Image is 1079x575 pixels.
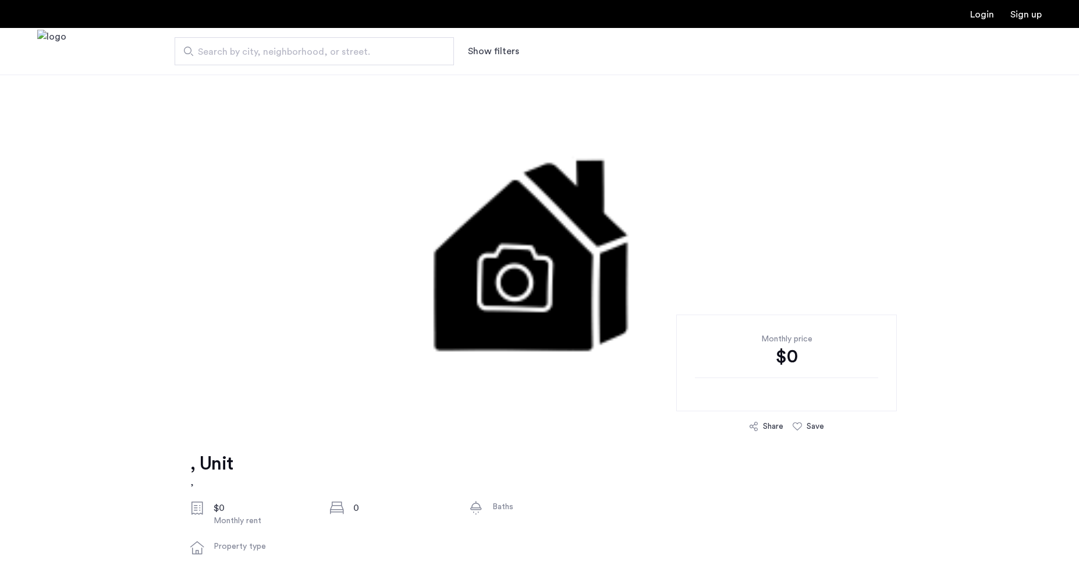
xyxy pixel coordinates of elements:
[214,515,311,527] div: Monthly rent
[970,10,994,19] a: Login
[198,45,421,59] span: Search by city, neighborhood, or street.
[37,30,66,73] img: logo
[1010,10,1042,19] a: Registration
[492,501,590,513] div: Baths
[214,541,311,552] div: Property type
[695,345,878,368] div: $0
[807,421,824,432] div: Save
[37,30,66,73] a: Cazamio Logo
[194,75,885,424] img: 1.gif
[190,452,233,489] a: , Unit,
[468,44,519,58] button: Show or hide filters
[353,501,451,515] div: 0
[190,452,233,475] h1: , Unit
[190,475,233,489] h2: ,
[763,421,783,432] div: Share
[695,333,878,345] div: Monthly price
[175,37,454,65] input: Apartment Search
[214,501,311,515] div: $0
